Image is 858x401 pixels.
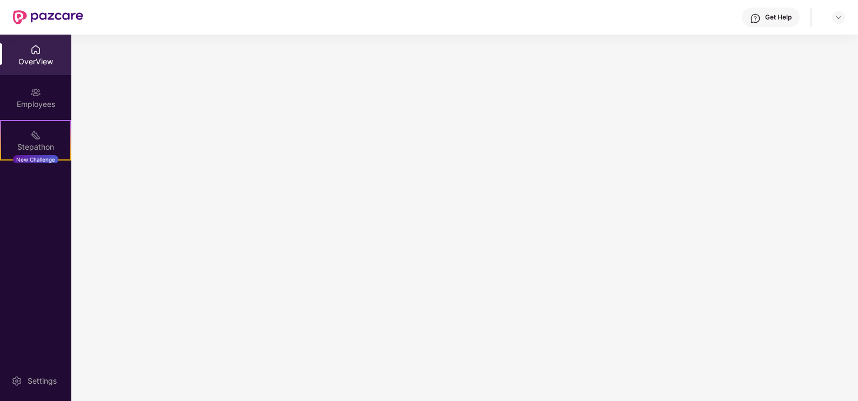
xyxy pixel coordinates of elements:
div: New Challenge [13,155,58,164]
div: Stepathon [1,142,70,152]
img: svg+xml;base64,PHN2ZyB4bWxucz0iaHR0cDovL3d3dy53My5vcmcvMjAwMC9zdmciIHdpZHRoPSIyMSIgaGVpZ2h0PSIyMC... [30,130,41,141]
img: svg+xml;base64,PHN2ZyBpZD0iSGVscC0zMngzMiIgeG1sbnM9Imh0dHA6Ly93d3cudzMub3JnLzIwMDAvc3ZnIiB3aWR0aD... [750,13,761,24]
img: svg+xml;base64,PHN2ZyBpZD0iU2V0dGluZy0yMHgyMCIgeG1sbnM9Imh0dHA6Ly93d3cudzMub3JnLzIwMDAvc3ZnIiB3aW... [11,376,22,386]
img: svg+xml;base64,PHN2ZyBpZD0iRW1wbG95ZWVzIiB4bWxucz0iaHR0cDovL3d3dy53My5vcmcvMjAwMC9zdmciIHdpZHRoPS... [30,87,41,98]
div: Settings [24,376,60,386]
img: svg+xml;base64,PHN2ZyBpZD0iRHJvcGRvd24tMzJ4MzIiIHhtbG5zPSJodHRwOi8vd3d3LnczLm9yZy8yMDAwL3N2ZyIgd2... [834,13,843,22]
img: svg+xml;base64,PHN2ZyBpZD0iSG9tZSIgeG1sbnM9Imh0dHA6Ly93d3cudzMub3JnLzIwMDAvc3ZnIiB3aWR0aD0iMjAiIG... [30,44,41,55]
div: Get Help [765,13,792,22]
img: New Pazcare Logo [13,10,83,24]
